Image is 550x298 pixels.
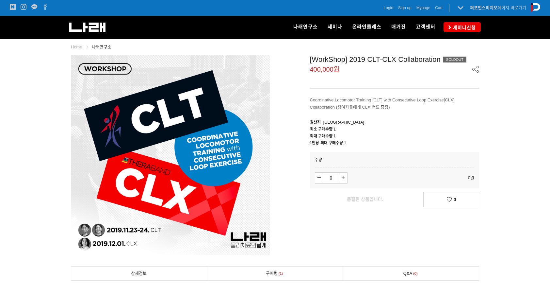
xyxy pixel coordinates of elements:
span: 최대 구매수량 [310,134,332,138]
strong: 퍼포먼스피지오 [470,5,497,10]
span: 품절된 상품입니다. [347,197,383,202]
span: 1인당 최대 구매수량 [310,141,343,145]
div: SOLDOUT [443,57,466,62]
a: 0 [423,192,479,207]
a: 세미나신청 [444,22,481,32]
span: 최소 구매수량 [310,127,332,131]
span: 0 [454,197,456,202]
a: 구매평1 [207,267,343,280]
a: 매거진 [386,16,411,39]
span: 나래연구소 [293,24,318,30]
a: Cart [435,5,443,11]
span: 원산지 [310,120,321,125]
span: 400,000원 [310,66,339,73]
a: Login [384,5,393,11]
a: Q&A0 [343,267,479,280]
span: 0원 [468,175,474,180]
a: Mypage [416,5,430,11]
input: number [323,173,339,183]
span: 세미나 [328,24,342,30]
a: 상세정보 [71,267,207,280]
span: 1 [344,141,346,145]
div: [WorkShop] 2019 CLT-CLX Collaboration [310,55,479,64]
a: 나래연구소 [92,44,111,49]
a: 퍼포먼스피지오페이지 바로가기 [470,5,526,10]
p: Collaboration (참여자들에게 CLX 밴드 증정) [310,104,479,111]
span: 1 [333,127,336,131]
a: 고객센터 [411,16,440,39]
span: [GEOGRAPHIC_DATA] [323,120,364,125]
span: 매거진 [391,24,406,30]
a: 세미나 [323,16,347,39]
a: Home [71,44,82,49]
p: Coordinative Locomotor Training [CLT] with Consecutive Loop Exercise[CLX] [310,96,479,104]
span: 세미나신청 [451,24,476,31]
span: 1 [333,134,336,138]
span: 0 [412,270,419,277]
span: 고객센터 [416,24,435,30]
a: Sign up [398,5,412,11]
a: 나래연구소 [288,16,323,39]
span: 1 [278,270,284,277]
span: 온라인클래스 [352,24,381,30]
a: 온라인클래스 [347,16,386,39]
span: 수량 [315,157,322,163]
